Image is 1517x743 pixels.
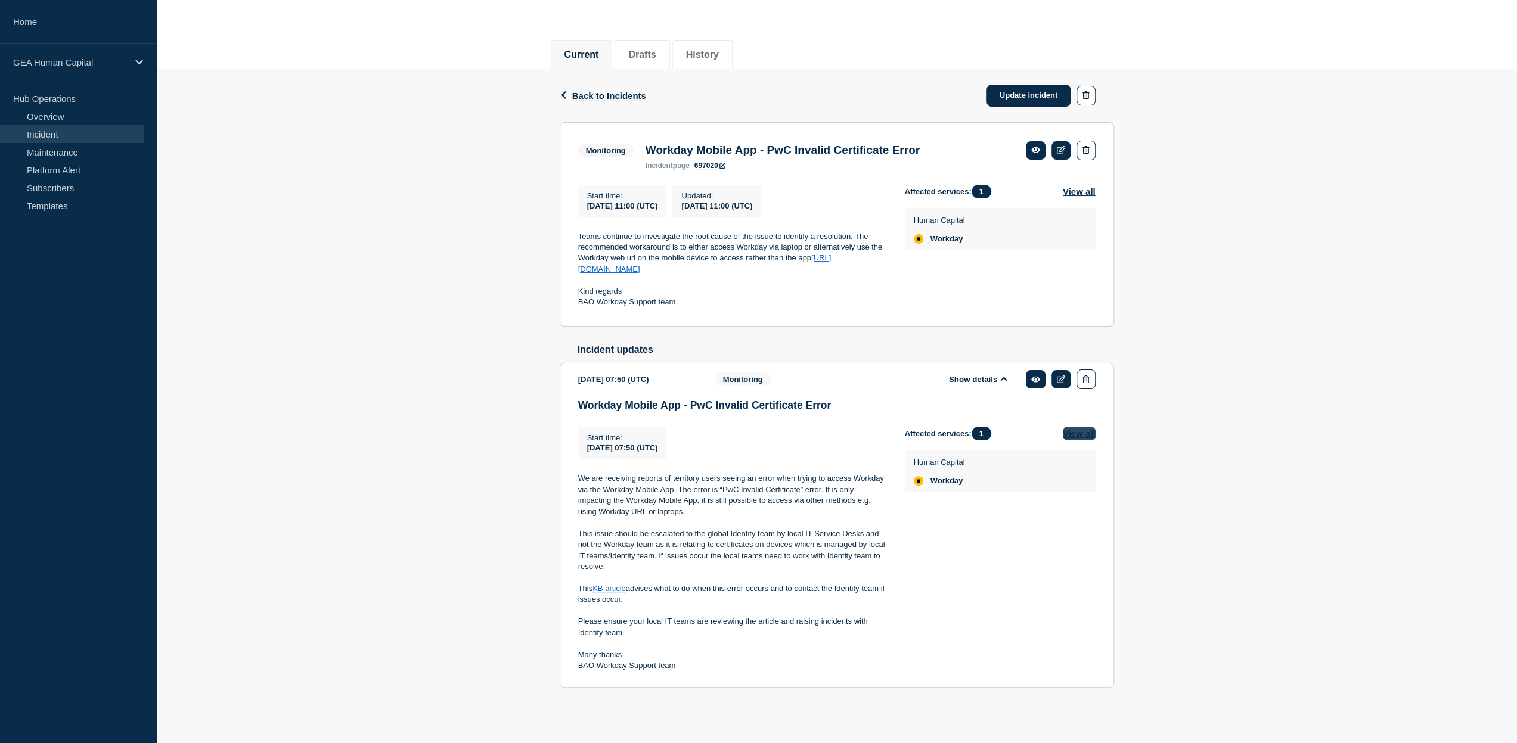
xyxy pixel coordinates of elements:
button: Current [564,49,599,60]
div: [DATE] 11:00 (UTC) [681,200,752,210]
span: 1 [972,185,991,198]
h3: Workday Mobile App - PwC Invalid Certificate Error [578,399,1096,412]
p: GEA Human Capital [13,57,128,67]
div: [DATE] 07:50 (UTC) [578,369,697,389]
span: Affected services: [905,427,997,440]
p: We are receiving reports of territory users seeing an error when trying to access Workday via the... [578,473,886,517]
a: KB article [592,584,626,593]
a: 697020 [694,161,725,170]
span: [DATE] 07:50 (UTC) [587,443,658,452]
p: This issue should be escalated to the global Identity team by local IT Service Desks and not the ... [578,529,886,573]
p: Start time : [587,433,658,442]
div: affected [914,234,923,244]
button: History [686,49,719,60]
span: Workday [930,476,963,486]
h2: Incident updates [578,344,1114,355]
p: BAO Workday Support team [578,297,886,307]
p: Start time : [587,191,658,200]
p: BAO Workday Support team [578,660,886,671]
p: Please ensure your local IT teams are reviewing the article and raising incidents with Identity t... [578,616,886,638]
p: This advises what to do when this error occurs and to contact the Identity team if issues occur. [578,583,886,605]
span: Monitoring [715,372,771,386]
span: [DATE] 11:00 (UTC) [587,201,658,210]
p: page [646,161,690,170]
button: View all [1063,185,1096,198]
a: [URL][DOMAIN_NAME] [578,253,832,273]
a: Update incident [986,85,1071,107]
p: Human Capital [914,458,965,467]
div: affected [914,476,923,486]
p: Teams continue to investigate the root cause of the issue to identify a resolution. The recommend... [578,231,886,275]
button: Drafts [628,49,656,60]
p: Many thanks [578,649,886,660]
span: Monitoring [578,144,634,157]
button: Back to Incidents [560,91,646,101]
button: Show details [945,374,1011,384]
span: 1 [972,427,991,440]
p: Human Capital [914,216,965,225]
h3: Workday Mobile App - PwC Invalid Certificate Error [646,144,920,157]
span: Back to Incidents [572,91,646,101]
span: Affected services: [905,185,997,198]
span: incident [646,161,673,170]
button: View all [1063,427,1096,440]
p: Kind regards [578,286,886,297]
p: Updated : [681,191,752,200]
span: Workday [930,234,963,244]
